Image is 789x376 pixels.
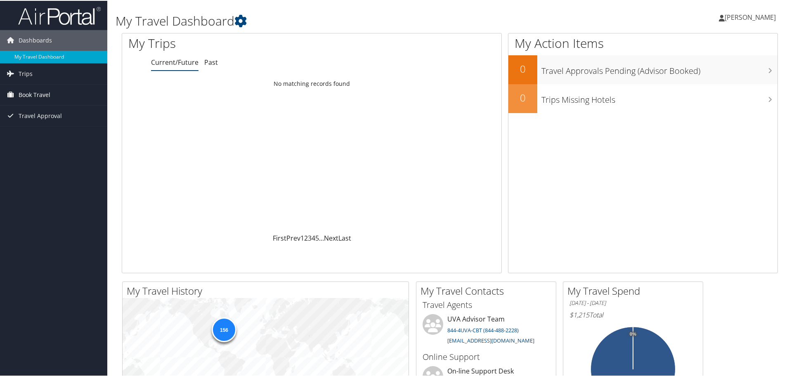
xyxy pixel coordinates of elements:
a: Prev [286,233,300,242]
span: Book Travel [19,84,50,104]
h2: My Travel Spend [567,283,703,297]
a: Next [324,233,338,242]
a: 5 [315,233,319,242]
span: Trips [19,63,33,83]
a: 1 [300,233,304,242]
a: [PERSON_NAME] [719,4,784,29]
h1: My Action Items [508,34,777,51]
a: 2 [304,233,308,242]
h3: Trips Missing Hotels [541,89,777,105]
span: $1,215 [569,310,589,319]
h1: My Travel Dashboard [116,12,561,29]
a: Last [338,233,351,242]
a: First [273,233,286,242]
h3: Travel Approvals Pending (Advisor Booked) [541,60,777,76]
h6: Total [569,310,697,319]
span: Dashboards [19,29,52,50]
div: 156 [212,317,236,341]
a: Past [204,57,218,66]
a: Current/Future [151,57,198,66]
a: 3 [308,233,312,242]
h3: Online Support [423,350,550,362]
h3: Travel Agents [423,298,550,310]
h2: My Travel History [127,283,409,297]
a: 4 [312,233,315,242]
li: UVA Advisor Team [418,313,554,347]
td: No matching records found [122,76,501,90]
h2: 0 [508,90,537,104]
a: 0Trips Missing Hotels [508,83,777,112]
img: airportal-logo.png [18,5,101,25]
h6: [DATE] - [DATE] [569,298,697,306]
span: Travel Approval [19,105,62,125]
tspan: 0% [630,331,636,336]
a: 844-4UVA-CBT (844-488-2228) [447,326,519,333]
span: [PERSON_NAME] [725,12,776,21]
h2: My Travel Contacts [420,283,556,297]
span: … [319,233,324,242]
a: 0Travel Approvals Pending (Advisor Booked) [508,54,777,83]
a: [EMAIL_ADDRESS][DOMAIN_NAME] [447,336,534,343]
h1: My Trips [128,34,337,51]
h2: 0 [508,61,537,75]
